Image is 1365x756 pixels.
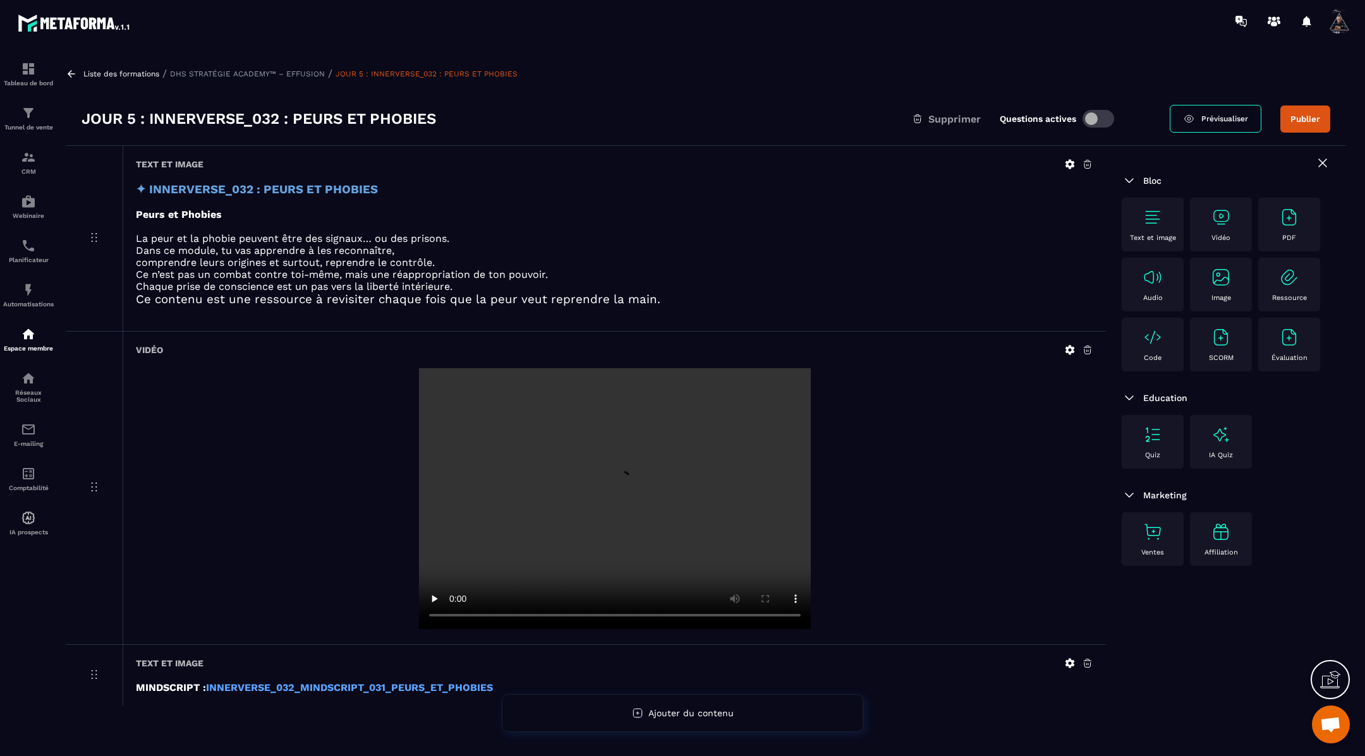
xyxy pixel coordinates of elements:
a: formationformationTableau de bord [3,52,54,96]
p: IA Quiz [1209,451,1233,459]
span: / [328,68,332,80]
img: automations [21,327,36,342]
img: text-image no-wra [1211,327,1231,347]
img: text-image no-wra [1211,267,1231,287]
span: Marketing [1143,490,1187,500]
img: formation [21,150,36,165]
img: arrow-down [1122,488,1137,503]
p: Text et image [1130,234,1176,242]
p: IA prospects [3,529,54,536]
img: automations [21,282,36,297]
img: text-image [1211,522,1231,542]
p: Espace membre [3,345,54,352]
a: accountantaccountantComptabilité [3,457,54,501]
p: Affiliation [1204,548,1238,556]
img: text-image no-wra [1279,267,1299,287]
img: arrow-down [1122,390,1137,405]
p: Comptabilité [3,484,54,491]
p: comprendre leurs origines et surtout, reprendre le contrôle. [136,256,1093,268]
p: Audio [1143,294,1163,302]
a: Liste des formations [83,69,159,78]
p: Ressource [1272,294,1307,302]
img: text-image no-wra [1143,207,1163,227]
img: accountant [21,466,36,481]
h3: JOUR 5 : INNERVERSE_032 : PEURS ET PHOBIES [82,109,436,129]
label: Questions actives [1000,114,1076,124]
img: social-network [21,371,36,386]
img: text-image no-wra [1211,207,1231,227]
a: DHS STRATÉGIE ACADEMY™ – EFFUSION [170,69,325,78]
a: JOUR 5 : INNERVERSE_032 : PEURS ET PHOBIES [336,69,518,78]
img: automations [21,194,36,209]
p: Évaluation [1271,354,1307,362]
span: Bloc [1143,176,1162,186]
img: automations [21,510,36,525]
p: Automatisations [3,301,54,308]
img: email [21,422,36,437]
p: Dans ce module, tu vas apprendre à les reconnaître, [136,244,1093,256]
button: Publier [1280,105,1330,133]
a: INNERVERSE_032_MINDSCRIPT_031_PEURS_ET_PHOBIES [206,681,493,693]
a: emailemailE-mailing [3,412,54,457]
a: Ouvrir le chat [1312,705,1350,743]
p: SCORM [1209,354,1234,362]
img: text-image no-wra [1279,207,1299,227]
p: Quiz [1145,451,1160,459]
h3: Ce contenu est une ressource à revisiter chaque fois que la peur veut reprendre la main. [136,292,1093,306]
a: automationsautomationsAutomatisations [3,273,54,317]
a: schedulerschedulerPlanificateur [3,229,54,273]
a: automationsautomationsEspace membre [3,317,54,361]
a: automationsautomationsWebinaire [3,184,54,229]
img: text-image no-wra [1279,327,1299,347]
a: Prévisualiser [1170,105,1261,133]
img: text-image no-wra [1143,424,1163,445]
img: formation [21,105,36,121]
strong: Peurs et Phobies [136,208,222,220]
p: CRM [3,168,54,175]
span: Education [1143,393,1187,403]
img: text-image no-wra [1143,327,1163,347]
img: text-image [1211,424,1231,445]
p: Image [1211,294,1231,302]
a: formationformationCRM [3,140,54,184]
span: Ajouter du contenu [648,708,734,718]
h6: Vidéo [136,345,163,355]
img: logo [18,11,131,34]
p: E-mailing [3,440,54,447]
p: PDF [1282,234,1296,242]
img: arrow-down [1122,173,1137,188]
span: Prévisualiser [1201,114,1248,123]
p: Tunnel de vente [3,124,54,131]
span: Supprimer [928,113,981,125]
img: formation [21,61,36,76]
strong: MINDSCRIPT : [136,681,206,693]
p: Webinaire [3,212,54,219]
p: Planificateur [3,256,54,263]
p: Ce n’est pas un combat contre toi-même, mais une réappropriation de ton pouvoir. [136,268,1093,280]
p: Réseaux Sociaux [3,389,54,403]
h6: Text et image [136,658,203,668]
span: / [162,68,167,80]
p: Ventes [1141,548,1164,556]
img: text-image no-wra [1143,267,1163,287]
p: Code [1144,354,1162,362]
img: text-image no-wra [1143,522,1163,542]
a: social-networksocial-networkRéseaux Sociaux [3,361,54,412]
strong: ✦ INNERVERSE_032 : PEURS ET PHOBIES [136,183,378,196]
p: Tableau de bord [3,80,54,87]
img: scheduler [21,238,36,253]
p: Vidéo [1211,234,1230,242]
h6: Text et image [136,159,203,169]
p: Chaque prise de conscience est un pas vers la liberté intérieure. [136,280,1093,292]
p: La peur et la phobie peuvent être des signaux… ou des prisons. [136,232,1093,244]
a: formationformationTunnel de vente [3,96,54,140]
